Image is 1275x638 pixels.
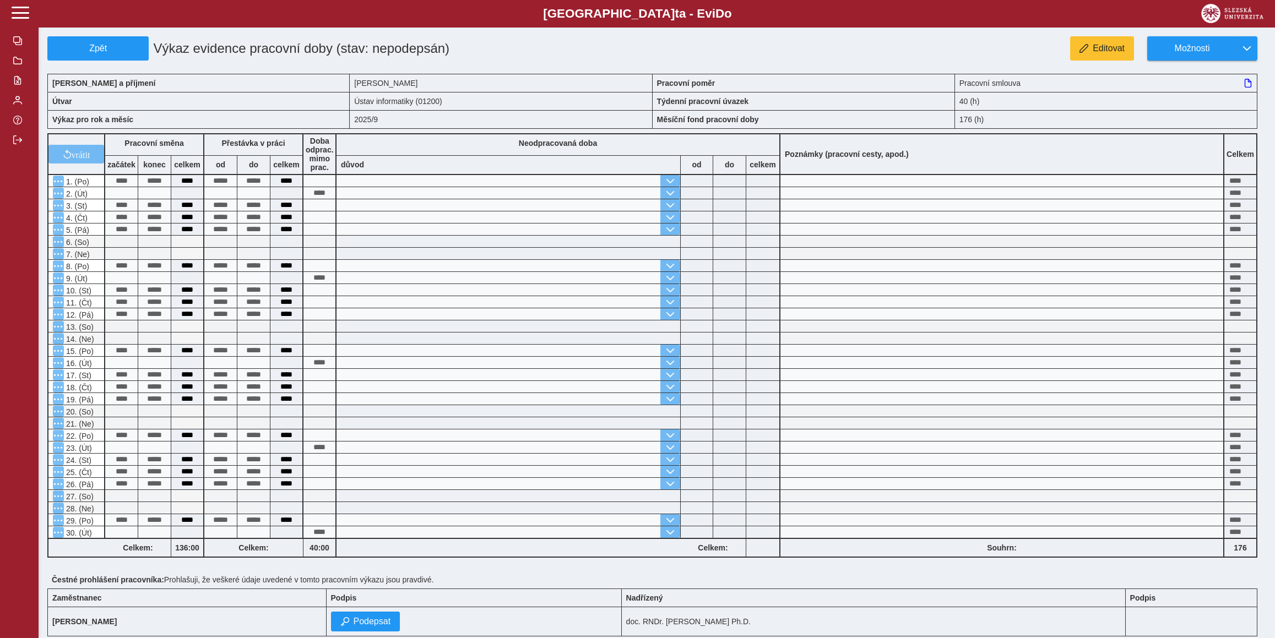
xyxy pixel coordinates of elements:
b: Nadřízený [626,593,663,602]
button: Menu [53,188,64,199]
span: 20. (So) [64,407,94,416]
b: Týdenní pracovní úvazek [657,97,749,106]
button: Menu [53,442,64,453]
button: Menu [53,260,64,271]
span: Možnosti [1157,43,1228,53]
span: D [715,7,724,20]
span: 12. (Pá) [64,310,94,319]
span: t [675,7,679,20]
span: 1. (Po) [64,177,89,186]
button: Menu [53,200,64,211]
b: Pracovní směna [124,139,183,148]
b: 176 [1224,543,1256,552]
b: Podpis [1130,593,1156,602]
b: Celkem: [680,543,746,552]
b: konec [138,160,171,169]
button: Menu [53,466,64,477]
div: 40 (h) [955,92,1257,110]
span: 7. (Ne) [64,250,90,259]
b: od [204,160,237,169]
span: 19. (Pá) [64,395,94,404]
button: Menu [53,212,64,223]
button: Menu [53,321,64,332]
button: Menu [53,515,64,526]
span: 29. (Po) [64,516,94,525]
span: o [724,7,732,20]
h1: Výkaz evidence pracovní doby (stav: nepodepsán) [149,36,555,61]
button: Menu [53,297,64,308]
span: Zpět [52,43,144,53]
b: Pracovní poměr [657,79,715,88]
span: 17. (St) [64,371,91,380]
button: Podepsat [331,612,400,631]
span: 9. (Út) [64,274,88,283]
b: Podpis [331,593,357,602]
button: Menu [53,430,64,441]
span: 11. (Čt) [64,298,92,307]
b: do [713,160,746,169]
span: 30. (Út) [64,528,92,537]
b: [GEOGRAPHIC_DATA] a - Evi [33,7,1242,21]
span: 28. (Ne) [64,504,94,513]
span: vrátit [72,150,90,159]
b: Celkem [1227,150,1254,159]
button: Menu [53,503,64,514]
span: 23. (Út) [64,444,92,452]
b: celkem [746,160,779,169]
span: 13. (So) [64,323,94,331]
b: Souhrn: [987,543,1017,552]
div: Pracovní smlouva [955,74,1257,92]
button: Menu [53,418,64,429]
div: Ústav informatiky (01200) [350,92,652,110]
b: do [237,160,270,169]
div: 176 (h) [955,110,1257,129]
span: 5. (Pá) [64,226,89,235]
span: 25. (Čt) [64,468,92,477]
b: Zaměstnanec [52,593,101,602]
button: vrátit [48,145,104,163]
button: Menu [53,369,64,380]
button: Menu [53,454,64,465]
b: Útvar [52,97,72,106]
span: 24. (St) [64,456,91,465]
span: 16. (Út) [64,359,92,368]
button: Editovat [1070,36,1134,61]
span: Podepsat [354,617,391,626]
span: Editovat [1093,43,1125,53]
b: Doba odprac. mimo prac. [306,137,334,172]
button: Menu [53,285,64,296]
span: 2. (Út) [64,189,88,198]
button: Menu [53,333,64,344]
button: Menu [53,478,64,489]
b: začátek [105,160,138,169]
b: důvod [341,160,364,169]
b: [PERSON_NAME] a příjmení [52,79,155,88]
b: [PERSON_NAME] [52,617,117,626]
b: Neodpracovaná doba [519,139,597,148]
span: 3. (St) [64,201,87,210]
button: Menu [53,394,64,405]
div: [PERSON_NAME] [350,74,652,92]
b: Přestávka v práci [221,139,285,148]
button: Menu [53,490,64,501]
b: od [681,160,713,169]
span: 6. (So) [64,238,89,247]
td: doc. RNDr. [PERSON_NAME] Ph.D. [621,607,1125,636]
button: Menu [53,381,64,392]
img: logo_web_su.png [1201,4,1263,23]
div: Prohlašuji, že veškeré údaje uvedené v tomto pracovním výkazu jsou pravdivé. [47,571,1266,588]
button: Menu [53,309,64,320]
span: 27. (So) [64,492,94,501]
button: Menu [53,272,64,283]
button: Menu [53,406,64,417]
span: 22. (Po) [64,432,94,440]
div: 2025/9 [350,110,652,129]
button: Menu [53,248,64,259]
span: 14. (Ne) [64,335,94,343]
b: Měsíční fond pracovní doby [657,115,759,124]
b: 136:00 [171,543,203,552]
b: celkem [270,160,302,169]
b: Čestné prohlášení pracovníka: [52,575,164,584]
button: Menu [53,527,64,538]
button: Menu [53,357,64,368]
